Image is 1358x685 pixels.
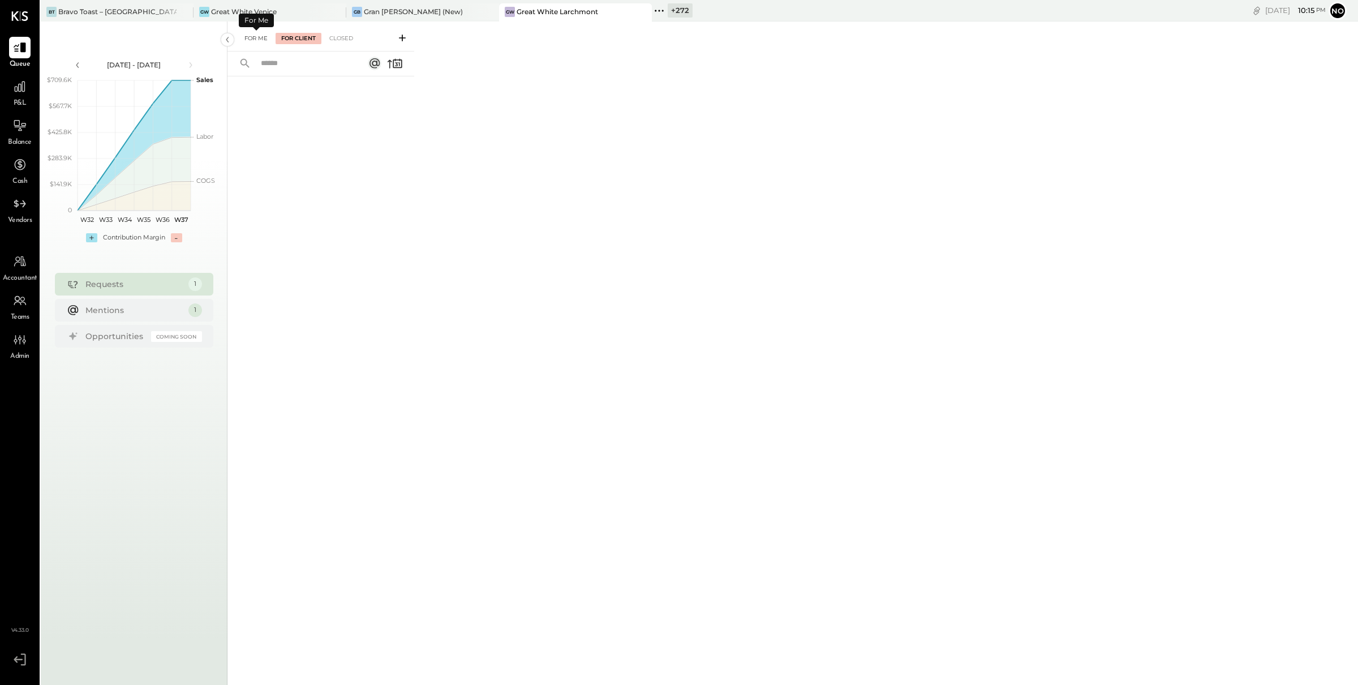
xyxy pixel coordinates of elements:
div: [DATE] [1265,5,1326,16]
text: W37 [174,216,188,224]
a: P&L [1,76,39,109]
text: $567.7K [49,102,72,110]
text: W34 [117,216,132,224]
div: Bravo Toast – [GEOGRAPHIC_DATA] [58,7,177,16]
div: + [86,233,97,242]
div: Gran [PERSON_NAME] (New) [364,7,463,16]
div: For Me [239,14,274,27]
a: Cash [1,154,39,187]
div: - [171,233,182,242]
span: Accountant [3,273,37,284]
div: 1 [188,277,202,291]
span: Balance [8,138,32,148]
a: Vendors [1,193,39,226]
text: W32 [80,216,93,224]
text: Labor [196,132,213,140]
div: GW [505,7,515,17]
div: Mentions [85,305,183,316]
div: For Client [276,33,321,44]
a: Admin [1,329,39,362]
div: Closed [324,33,359,44]
text: $141.9K [50,180,72,188]
span: Admin [10,352,29,362]
div: Contribution Margin [103,233,165,242]
text: $425.8K [48,128,72,136]
div: + 272 [668,3,693,18]
div: GB [352,7,362,17]
div: Coming Soon [151,331,202,342]
text: W35 [136,216,150,224]
span: Queue [10,59,31,70]
text: W33 [99,216,113,224]
span: Cash [12,177,27,187]
button: No [1329,2,1347,20]
span: Teams [11,312,29,323]
text: Sales [196,76,213,84]
div: [DATE] - [DATE] [86,60,182,70]
a: Queue [1,37,39,70]
div: copy link [1251,5,1262,16]
div: Requests [85,279,183,290]
span: P&L [14,99,27,109]
text: 0 [68,206,72,214]
div: Great White Larchmont [517,7,598,16]
div: Opportunities [85,331,145,342]
a: Teams [1,290,39,323]
a: Accountant [1,251,39,284]
text: $283.9K [48,154,72,162]
text: COGS [196,177,215,185]
a: Balance [1,115,39,148]
span: Vendors [8,216,32,226]
text: W36 [155,216,169,224]
text: $709.6K [47,76,72,84]
div: GW [199,7,209,17]
div: 1 [188,303,202,317]
div: Great White Venice [211,7,277,16]
div: For Me [239,33,273,44]
div: BT [46,7,57,17]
